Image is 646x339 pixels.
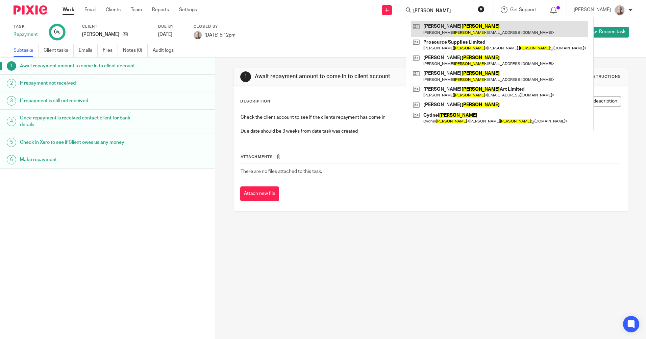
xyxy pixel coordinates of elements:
span: [DATE] 5:12pm [204,32,235,37]
div: [DATE] [158,31,185,38]
button: Edit description [574,96,621,107]
p: Description [240,99,270,104]
p: Check the client account to see if the clients repayment has come in [241,114,620,121]
p: [PERSON_NAME] [574,6,611,13]
div: 3 [7,96,16,106]
div: Repayment [14,31,41,38]
a: Clients [106,6,121,13]
div: 5 [7,138,16,147]
a: Reopen task [589,27,629,38]
a: Emails [79,44,98,57]
button: Clear [478,6,484,13]
a: Email [84,6,96,13]
p: [PERSON_NAME] [82,31,119,38]
a: Audit logs [153,44,179,57]
label: Closed by [194,24,235,29]
label: Client [82,24,150,29]
h1: Make repayment [20,155,146,165]
h1: If repayment is still not received [20,96,146,106]
label: Due by [158,24,185,29]
img: Pixie [14,5,47,15]
a: Notes (0) [123,44,148,57]
a: Client tasks [44,44,74,57]
h1: Await repayment amount to come in to client account [255,73,445,80]
span: Get Support [510,7,536,12]
div: 2 [7,79,16,88]
a: Settings [179,6,197,13]
a: Work [63,6,74,13]
button: Attach new file [240,186,279,202]
span: Attachments [241,155,273,159]
input: Search [413,8,473,14]
div: 6 [54,28,60,36]
a: Subtasks [14,44,39,57]
div: 4 [7,117,16,126]
h1: If repayment not received [20,78,146,88]
small: /6 [57,30,60,34]
span: There are no files attached to this task. [241,169,322,174]
label: Task [14,24,41,29]
p: Due date should be 3 weeks from date task was created [241,128,620,135]
div: 6 [7,155,16,164]
span: Reopen task [599,28,625,35]
h1: Await repayment amount to come in to client account [20,61,146,71]
img: KR%20update.jpg [614,5,625,16]
a: Files [103,44,118,57]
a: Reports [152,6,169,13]
div: 1 [7,61,16,71]
h1: Once repayment is received contact client for bank details [20,113,146,130]
img: KR%20update.jpg [194,31,202,39]
a: Team [131,6,142,13]
h1: Check in Xero to see if Client owes us any money [20,137,146,148]
div: 1 [240,71,251,82]
div: Instructions [589,74,621,80]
